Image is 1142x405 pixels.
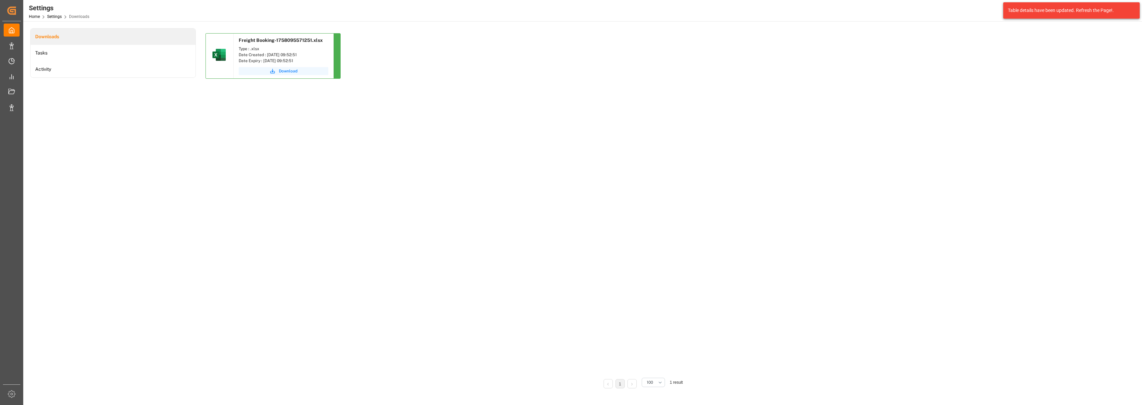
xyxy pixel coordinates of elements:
a: Downloads [31,29,196,45]
li: 1 [615,379,625,388]
div: Date Expiry : [DATE] 09:52:51 [239,58,328,64]
span: 1 result [670,380,683,385]
div: Table details have been updated. Refresh the Page!. [1008,7,1130,14]
div: Settings [29,3,89,13]
a: Activity [31,61,196,77]
span: Freight Booking-1758095571251.xlsx [239,38,323,43]
a: Home [29,14,40,19]
li: Next Page [627,379,637,388]
div: Type : .xlsx [239,46,328,52]
a: Tasks [31,45,196,61]
img: microsoft-excel-2019--v1.png [211,47,227,63]
a: Settings [47,14,62,19]
button: open menu [642,378,665,387]
div: Date Created : [DATE] 09:52:51 [239,52,328,58]
button: Download [239,67,328,75]
li: Previous Page [604,379,613,388]
a: 1 [619,382,621,386]
span: 100 [647,379,653,385]
span: Download [279,68,297,74]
